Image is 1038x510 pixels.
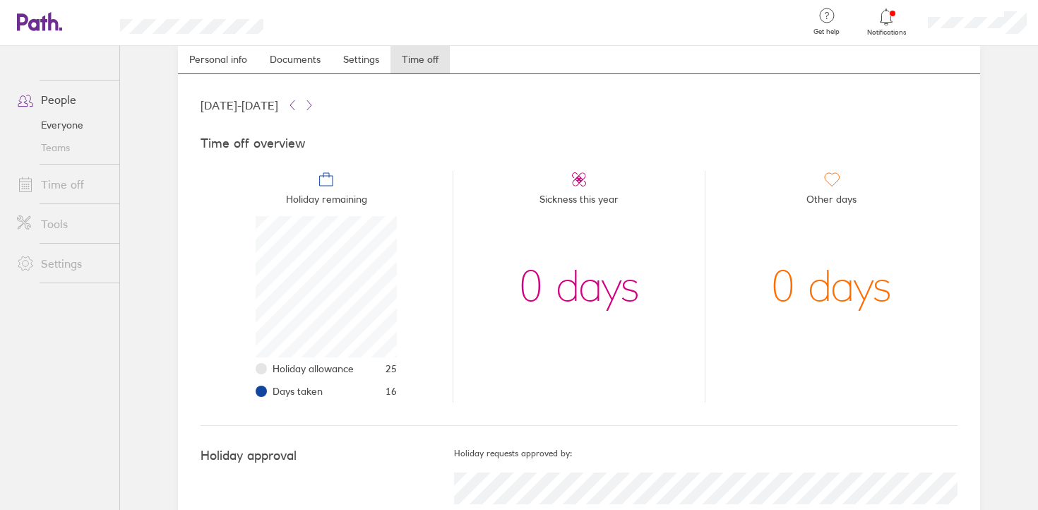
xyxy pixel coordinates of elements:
a: Time off [390,45,450,73]
a: Documents [258,45,332,73]
a: Time off [6,170,119,198]
span: Get help [804,28,849,36]
a: Notifications [864,7,909,37]
a: Settings [332,45,390,73]
h4: Holiday approval [201,449,454,463]
div: 0 days [519,216,640,357]
div: 0 days [771,216,892,357]
a: People [6,85,119,114]
span: 16 [386,386,397,397]
span: 25 [386,363,397,374]
span: Other days [806,188,857,216]
a: Tools [6,210,119,238]
span: Days taken [273,386,323,397]
a: Everyone [6,114,119,136]
span: Notifications [864,28,909,37]
span: Holiday remaining [286,188,367,216]
a: Teams [6,136,119,159]
span: [DATE] - [DATE] [201,99,278,112]
h4: Time off overview [201,136,958,151]
a: Settings [6,249,119,278]
a: Personal info [178,45,258,73]
h5: Holiday requests approved by: [454,449,958,458]
span: Holiday allowance [273,363,354,374]
span: Sickness this year [539,188,619,216]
